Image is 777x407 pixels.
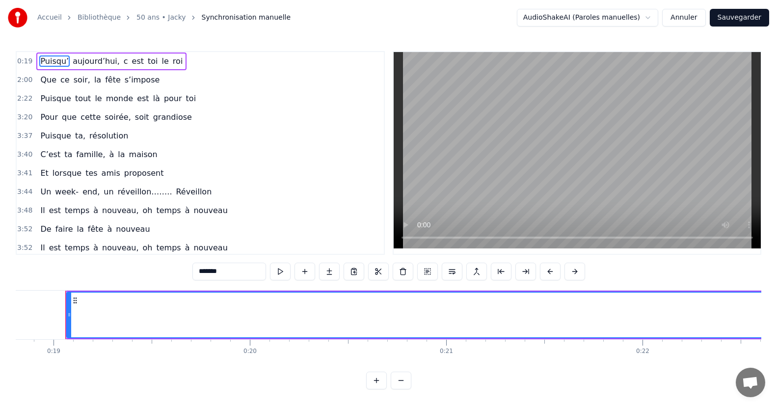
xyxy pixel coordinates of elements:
span: soir, [73,74,91,85]
span: soit [134,111,150,123]
button: Annuler [662,9,705,27]
span: 2:22 [17,94,32,104]
span: 3:52 [17,224,32,234]
span: maison [128,149,159,160]
div: 0:22 [636,348,649,355]
button: Sauvegarder [710,9,769,27]
span: roi [172,55,184,67]
span: Puisque [39,93,72,104]
span: cette [80,111,102,123]
span: temps [155,242,182,253]
span: nouveau, [101,205,139,216]
span: à [108,149,115,160]
span: la [117,149,126,160]
span: toi [185,93,197,104]
span: soirée, [104,111,132,123]
span: De [39,223,52,235]
span: le [161,55,170,67]
span: monde [105,93,134,104]
span: réveillon…….. [117,186,173,197]
span: 3:48 [17,206,32,216]
span: le [94,93,103,104]
span: 2:00 [17,75,32,85]
span: est [48,205,62,216]
span: 3:20 [17,112,32,122]
span: Il [39,205,46,216]
span: la [76,223,85,235]
span: pour [163,93,183,104]
span: Pour [39,111,59,123]
span: fête [104,74,122,85]
img: youka [8,8,27,27]
span: amis [101,167,121,179]
span: temps [155,205,182,216]
span: Puisqu’ [39,55,70,67]
span: 3:40 [17,150,32,160]
span: est [48,242,62,253]
span: Et [39,167,49,179]
span: aujourd’hui, [72,55,121,67]
span: la [93,74,102,85]
span: 3:41 [17,168,32,178]
span: nouveau, [101,242,139,253]
span: tes [84,167,98,179]
span: c [123,55,129,67]
span: un [103,186,114,197]
a: Accueil [37,13,62,23]
span: à [92,205,99,216]
span: tout [74,93,92,104]
div: 0:21 [440,348,453,355]
span: faire [54,223,74,235]
span: temps [64,205,90,216]
span: que [61,111,78,123]
span: Il [39,242,46,253]
span: ta [63,149,73,160]
span: oh [142,205,154,216]
span: ce [59,74,71,85]
span: là [152,93,161,104]
span: est [136,93,150,104]
span: toi [147,55,159,67]
span: nouveau [115,223,151,235]
a: Bibliothèque [78,13,121,23]
span: à [106,223,113,235]
span: oh [142,242,154,253]
span: lorsque [52,167,82,179]
span: nouveau [192,242,228,253]
span: nouveau [192,205,228,216]
span: Un [39,186,52,197]
span: week- [54,186,80,197]
span: à [92,242,99,253]
span: proposent [123,167,165,179]
div: Ouvrir le chat [736,368,765,397]
a: 50 ans • Jacky [136,13,186,23]
div: 0:19 [47,348,60,355]
span: ta, [74,130,86,141]
span: grandiose [152,111,193,123]
span: end, [81,186,101,197]
span: fête [87,223,105,235]
span: 3:44 [17,187,32,197]
span: résolution [88,130,129,141]
span: 3:52 [17,243,32,253]
span: temps [64,242,90,253]
span: Que [39,74,57,85]
span: C’est [39,149,61,160]
span: 0:19 [17,56,32,66]
span: Réveillon [175,186,213,197]
span: Synchronisation manuelle [202,13,291,23]
div: 0:20 [243,348,257,355]
span: est [131,55,145,67]
span: à [184,242,191,253]
nav: breadcrumb [37,13,291,23]
span: à [184,205,191,216]
span: 3:37 [17,131,32,141]
span: s’impose [124,74,161,85]
span: Puisque [39,130,72,141]
span: famille, [75,149,106,160]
